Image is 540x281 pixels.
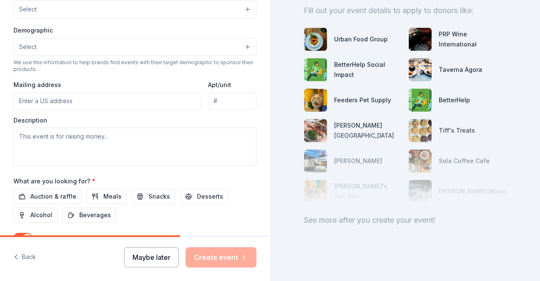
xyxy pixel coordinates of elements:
[30,210,52,220] span: Alcohol
[439,29,506,49] div: PRP Wine International
[19,42,37,52] span: Select
[148,191,170,202] span: Snacks
[180,189,228,204] button: Desserts
[304,89,327,112] img: photo for Feeders Pet Supply
[13,177,95,186] label: What are you looking for?
[13,207,57,223] button: Alcohol
[409,89,432,112] img: photo for BetterHelp
[304,213,506,227] div: See more after you create your event!
[208,93,256,109] input: #
[13,59,256,73] div: We use this information to help brands find events with their target demographic to sponsor their...
[79,210,111,220] span: Beverages
[334,34,388,44] div: Urban Food Group
[13,26,53,35] label: Demographic
[334,60,402,80] div: BetterHelp Social Impact
[132,189,175,204] button: Snacks
[304,28,327,51] img: photo for Urban Food Group
[13,93,201,109] input: Enter a US address
[103,191,121,202] span: Meals
[86,189,127,204] button: Meals
[13,248,36,266] button: Back
[13,81,61,89] label: Mailing address
[208,81,231,89] label: Apt/unit
[409,58,432,81] img: photo for Taverna Agora
[304,4,506,17] div: Fill out your event details to apply to donors like:
[124,247,179,267] button: Maybe later
[334,95,391,105] div: Feeders Pet Supply
[39,234,96,241] label: Send me reminders
[304,58,327,81] img: photo for BetterHelp Social Impact
[13,38,256,56] button: Select
[19,4,37,14] span: Select
[30,191,76,202] span: Auction & raffle
[409,28,432,51] img: photo for PRP Wine International
[62,207,116,223] button: Beverages
[13,116,47,125] label: Description
[13,189,81,204] button: Auction & raffle
[13,0,256,18] button: Select
[439,65,482,75] div: Taverna Agora
[197,191,223,202] span: Desserts
[439,95,470,105] div: BetterHelp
